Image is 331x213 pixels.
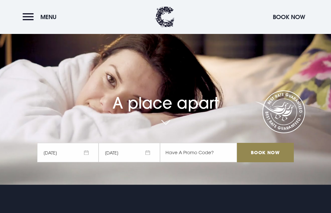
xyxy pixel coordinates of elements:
[37,143,99,162] span: [DATE]
[37,81,294,112] h1: A place apart
[155,6,175,27] img: Clandeboye Lodge
[270,10,308,24] button: Book Now
[160,143,237,162] input: Have A Promo Code?
[40,13,57,21] span: Menu
[99,143,160,162] span: [DATE]
[23,10,60,24] button: Menu
[237,143,294,162] input: Book Now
